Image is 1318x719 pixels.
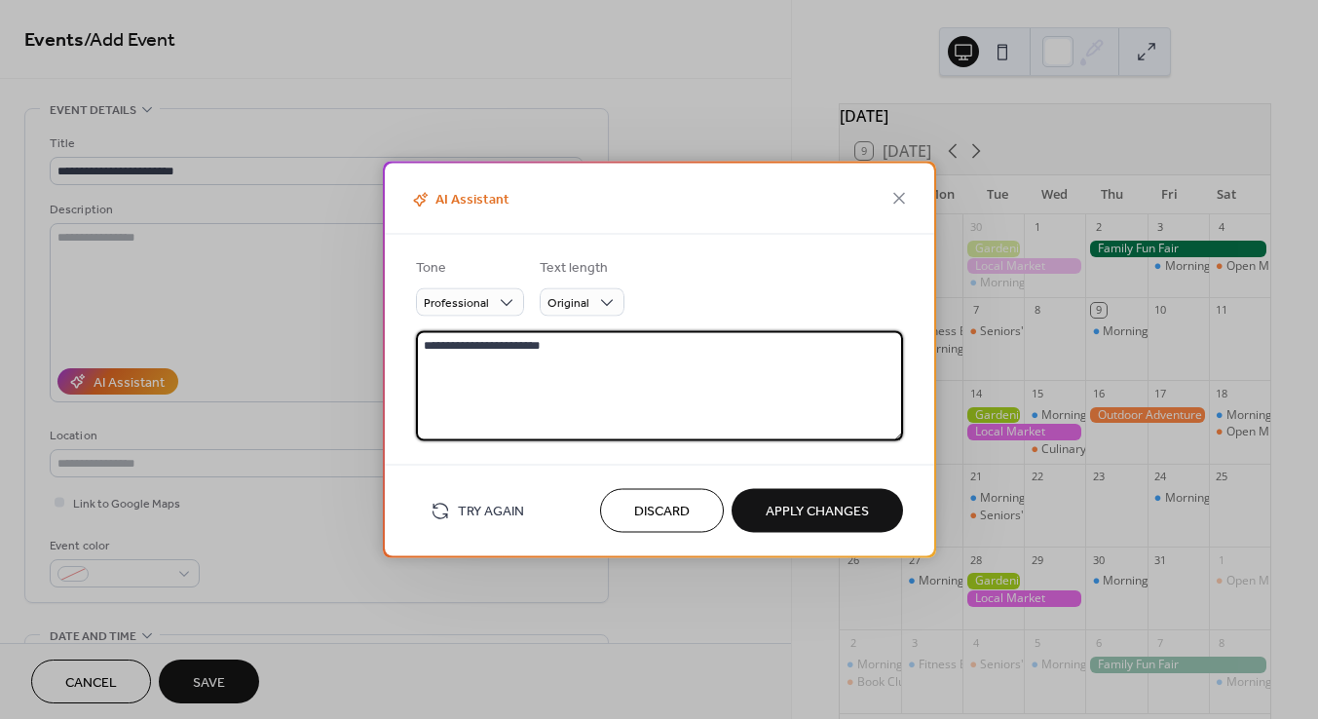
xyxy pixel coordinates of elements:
[416,258,520,279] div: Tone
[416,495,539,527] button: Try Again
[408,189,509,211] span: AI Assistant
[540,258,621,279] div: Text length
[458,502,524,522] span: Try Again
[547,292,589,315] span: Original
[634,502,690,522] span: Discard
[766,502,869,522] span: Apply Changes
[424,292,489,315] span: Professional
[600,489,724,533] button: Discard
[732,489,903,533] button: Apply Changes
